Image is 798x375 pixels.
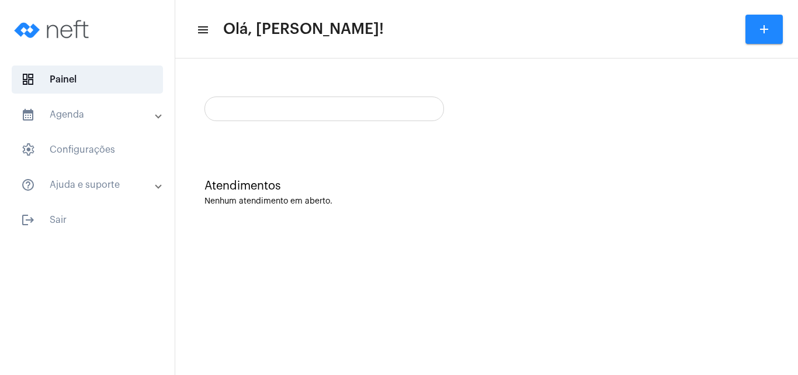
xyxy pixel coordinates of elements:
[12,136,163,164] span: Configurações
[9,6,97,53] img: logo-neft-novo-2.png
[21,73,35,87] span: sidenav icon
[21,178,35,192] mat-icon: sidenav icon
[12,66,163,94] span: Painel
[196,23,208,37] mat-icon: sidenav icon
[757,22,771,36] mat-icon: add
[12,206,163,234] span: Sair
[21,178,156,192] mat-panel-title: Ajuda e suporte
[21,143,35,157] span: sidenav icon
[21,108,35,122] mat-icon: sidenav icon
[223,20,384,39] span: Olá, [PERSON_NAME]!
[7,101,175,129] mat-expansion-panel-header: sidenav iconAgenda
[204,180,769,192] div: Atendimentos
[21,108,156,122] mat-panel-title: Agenda
[204,197,769,206] div: Nenhum atendimento em aberto.
[7,171,175,199] mat-expansion-panel-header: sidenav iconAjuda e suporte
[21,213,35,227] mat-icon: sidenav icon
